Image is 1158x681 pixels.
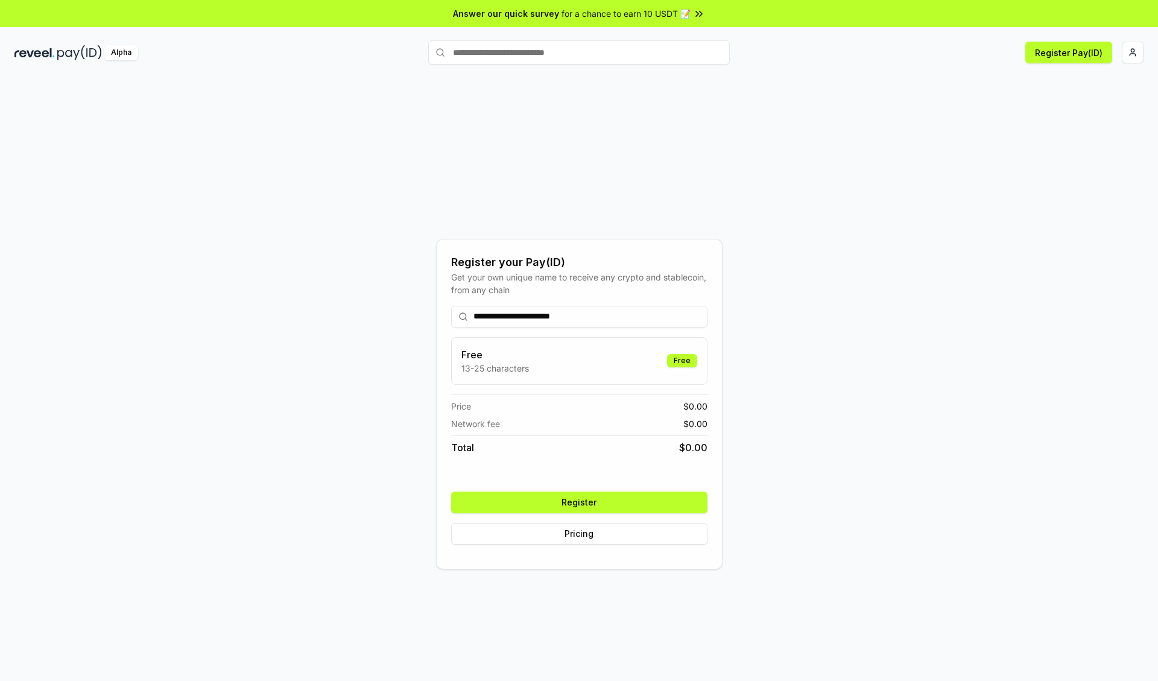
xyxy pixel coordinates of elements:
[667,354,697,367] div: Free
[57,45,102,60] img: pay_id
[451,523,707,545] button: Pricing
[683,417,707,430] span: $ 0.00
[453,7,559,20] span: Answer our quick survey
[104,45,138,60] div: Alpha
[1025,42,1112,63] button: Register Pay(ID)
[461,347,529,362] h3: Free
[683,400,707,413] span: $ 0.00
[14,45,55,60] img: reveel_dark
[451,417,500,430] span: Network fee
[451,400,471,413] span: Price
[451,254,707,271] div: Register your Pay(ID)
[451,271,707,296] div: Get your own unique name to receive any crypto and stablecoin, from any chain
[451,492,707,513] button: Register
[461,362,529,375] p: 13-25 characters
[562,7,691,20] span: for a chance to earn 10 USDT 📝
[451,440,474,455] span: Total
[679,440,707,455] span: $ 0.00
